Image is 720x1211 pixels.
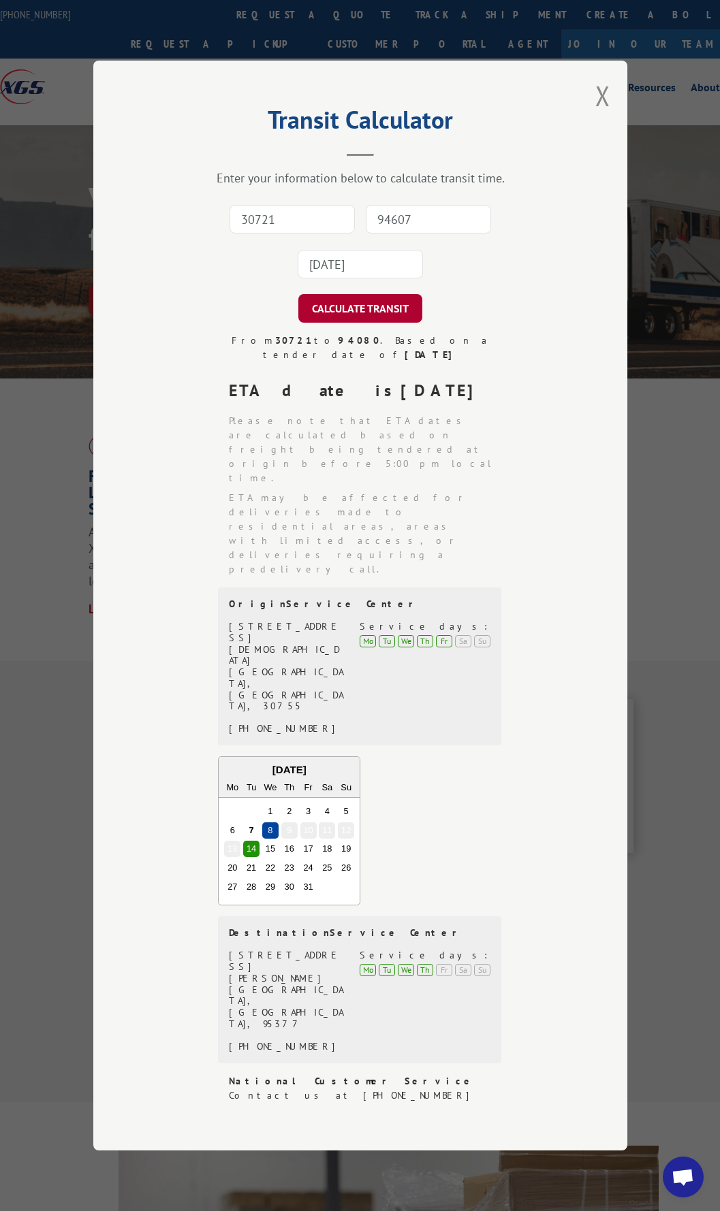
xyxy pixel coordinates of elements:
div: [PHONE_NUMBER] [229,1041,344,1052]
div: Choose Monday, October 13th, 2025 [224,841,240,857]
div: Choose Thursday, October 2nd, 2025 [281,803,297,820]
div: Open chat [663,1157,704,1197]
div: Choose Thursday, October 23rd, 2025 [281,860,297,876]
div: Mo [360,964,376,976]
input: Origin Zip [230,205,355,233]
div: Mo [360,635,376,647]
div: [PHONE_NUMBER] [229,723,344,734]
div: Choose Friday, October 24th, 2025 [300,860,316,876]
div: Choose Sunday, October 19th, 2025 [338,841,354,857]
div: Choose Wednesday, October 1st, 2025 [262,803,278,820]
div: Choose Wednesday, October 15th, 2025 [262,841,278,857]
div: Su [474,964,490,976]
div: We [398,635,414,647]
div: Fr [300,779,316,796]
div: Enter your information below to calculate transit time. [161,170,559,186]
div: Tu [379,964,395,976]
div: Fr [436,635,452,647]
div: Choose Tuesday, October 14th, 2025 [243,841,260,857]
div: We [398,964,414,976]
div: Service days: [360,621,490,632]
div: Choose Saturday, October 4th, 2025 [319,803,335,820]
li: Please note that ETA dates are calculated based on freight being tendered at origin before 5:00 p... [229,414,503,485]
button: CALCULATE TRANSIT [298,294,422,323]
div: Destination Service Center [229,927,490,939]
div: Contact us at [PHONE_NUMBER] [229,1088,503,1103]
strong: 30721 [275,334,314,346]
div: Choose Thursday, October 9th, 2025 [281,822,297,839]
strong: National Customer Service [229,1075,475,1087]
div: [DATE] [219,762,360,778]
div: Choose Monday, October 27th, 2025 [224,879,240,895]
strong: [DATE] [401,380,485,401]
div: Th [417,964,433,976]
h2: Transit Calculator [161,110,559,136]
div: Origin Service Center [229,598,490,610]
div: Choose Friday, October 3rd, 2025 [300,803,316,820]
div: Choose Wednesday, October 8th, 2025 [262,822,278,839]
div: Choose Monday, October 6th, 2025 [224,822,240,839]
div: Mo [224,779,240,796]
div: Choose Saturday, October 18th, 2025 [319,841,335,857]
button: Close modal [595,78,610,114]
div: ETA date is [229,378,503,403]
div: Choose Thursday, October 30th, 2025 [281,879,297,895]
div: Tu [243,779,260,796]
div: [GEOGRAPHIC_DATA], [GEOGRAPHIC_DATA], 30755 [229,666,344,712]
div: Choose Saturday, October 11th, 2025 [319,822,335,839]
div: Choose Thursday, October 16th, 2025 [281,841,297,857]
div: Sa [455,635,471,647]
input: Tender Date [298,250,423,278]
input: Dest. Zip [366,205,491,233]
div: Fr [436,964,452,976]
div: Choose Tuesday, October 7th, 2025 [243,822,260,839]
div: Choose Friday, October 31st, 2025 [300,879,316,895]
div: Choose Sunday, October 26th, 2025 [338,860,354,876]
div: Service days: [360,950,490,961]
div: Choose Tuesday, October 21st, 2025 [243,860,260,876]
div: We [262,779,278,796]
div: [STREET_ADDRESS][DEMOGRAPHIC_DATA] [229,621,344,666]
div: Sa [455,964,471,976]
div: From to . Based on a tender date of [218,334,503,362]
div: Su [338,779,354,796]
div: [GEOGRAPHIC_DATA], [GEOGRAPHIC_DATA], 95377 [229,984,344,1030]
div: Th [417,635,433,647]
div: Tu [379,635,395,647]
div: month 2025-10 [223,802,356,897]
div: Sa [319,779,335,796]
div: Choose Monday, October 20th, 2025 [224,860,240,876]
div: Su [474,635,490,647]
div: Choose Saturday, October 25th, 2025 [319,860,335,876]
div: Th [281,779,297,796]
div: [STREET_ADDRESS][PERSON_NAME] [229,950,344,984]
div: Choose Sunday, October 5th, 2025 [338,803,354,820]
div: Choose Tuesday, October 28th, 2025 [243,879,260,895]
div: Choose Sunday, October 12th, 2025 [338,822,354,839]
strong: 94080 [338,334,380,346]
div: Choose Friday, October 10th, 2025 [300,822,316,839]
li: ETA may be affected for deliveries made to residential areas, areas with limited access, or deliv... [229,491,503,577]
div: Choose Wednesday, October 29th, 2025 [262,879,278,895]
strong: [DATE] [404,349,458,361]
div: Choose Friday, October 17th, 2025 [300,841,316,857]
div: Choose Wednesday, October 22nd, 2025 [262,860,278,876]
